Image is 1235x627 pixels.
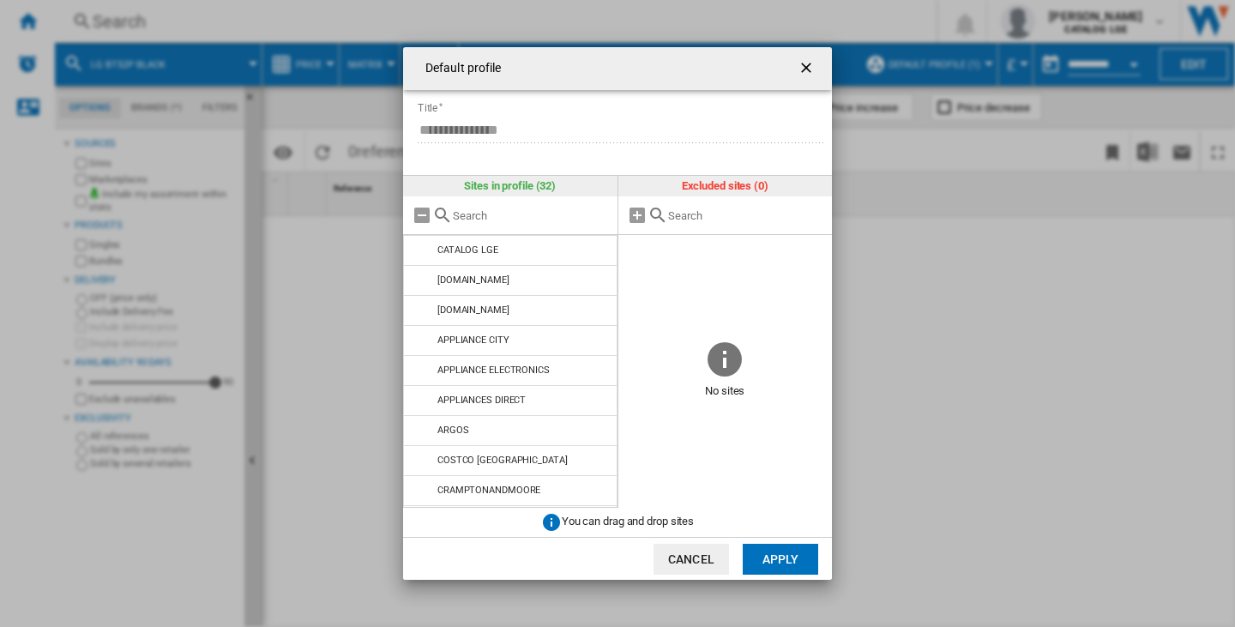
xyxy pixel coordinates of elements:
[437,335,509,346] div: APPLIANCE CITY
[437,274,509,286] div: [DOMAIN_NAME]
[417,60,502,77] h4: Default profile
[437,304,509,316] div: [DOMAIN_NAME]
[618,379,833,405] span: No sites
[437,485,540,496] div: CRAMPTONANDMOORE
[618,176,833,196] div: Excluded sites (0)
[654,544,729,575] button: Cancel
[791,51,825,86] button: getI18NText('BUTTONS.CLOSE_DIALOG')
[412,205,432,226] md-icon: Remove all
[627,205,648,226] md-icon: Add all
[743,544,818,575] button: Apply
[437,244,498,256] div: CATALOG LGE
[562,515,694,528] span: You can drag and drop sites
[437,455,568,466] div: COSTCO [GEOGRAPHIC_DATA]
[453,209,609,222] input: Search
[437,395,526,406] div: APPLIANCES DIRECT
[668,209,824,222] input: Search
[437,365,550,376] div: APPLIANCE ELECTRONICS
[798,59,818,80] ng-md-icon: getI18NText('BUTTONS.CLOSE_DIALOG')
[437,425,469,436] div: ARGOS
[403,176,617,196] div: Sites in profile (32)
